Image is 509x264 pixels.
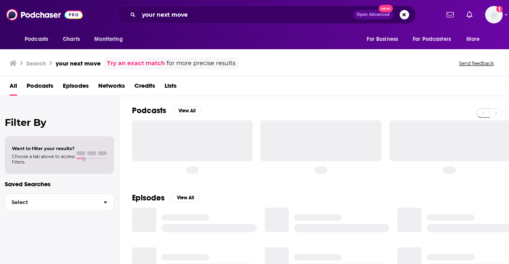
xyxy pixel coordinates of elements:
[485,6,503,23] img: User Profile
[107,59,165,68] a: Try an exact match
[63,34,80,45] span: Charts
[19,32,58,47] button: open menu
[167,59,235,68] span: for more precise results
[94,34,122,45] span: Monitoring
[139,8,353,21] input: Search podcasts, credits, & more...
[12,146,75,151] span: Want to filter your results?
[25,34,48,45] span: Podcasts
[132,193,165,203] h2: Episodes
[6,7,83,22] img: Podchaser - Follow, Share and Rate Podcasts
[485,6,503,23] button: Show profile menu
[165,79,177,96] a: Lists
[408,32,462,47] button: open menu
[58,32,85,47] a: Charts
[5,200,97,205] span: Select
[10,79,17,96] a: All
[353,10,393,19] button: Open AdvancedNew
[496,6,503,12] svg: Add a profile image
[89,32,133,47] button: open menu
[26,60,46,67] h3: Search
[461,32,490,47] button: open menu
[117,6,416,24] div: Search podcasts, credits, & more...
[173,106,201,116] button: View All
[5,193,114,211] button: Select
[361,32,408,47] button: open menu
[5,180,114,188] p: Saved Searches
[171,193,200,202] button: View All
[443,8,457,21] a: Show notifications dropdown
[63,79,89,96] a: Episodes
[132,193,200,203] a: EpisodesView All
[466,34,480,45] span: More
[5,117,114,128] h2: Filter By
[98,79,125,96] a: Networks
[132,106,201,116] a: PodcastsView All
[56,60,101,67] h3: your next move
[379,5,393,12] span: New
[27,79,53,96] a: Podcasts
[367,34,398,45] span: For Business
[463,8,476,21] a: Show notifications dropdown
[357,13,390,17] span: Open Advanced
[134,79,155,96] a: Credits
[132,106,166,116] h2: Podcasts
[485,6,503,23] span: Logged in as esmith_bg
[457,60,496,67] button: Send feedback
[413,34,451,45] span: For Podcasters
[12,154,75,165] span: Choose a tab above to access filters.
